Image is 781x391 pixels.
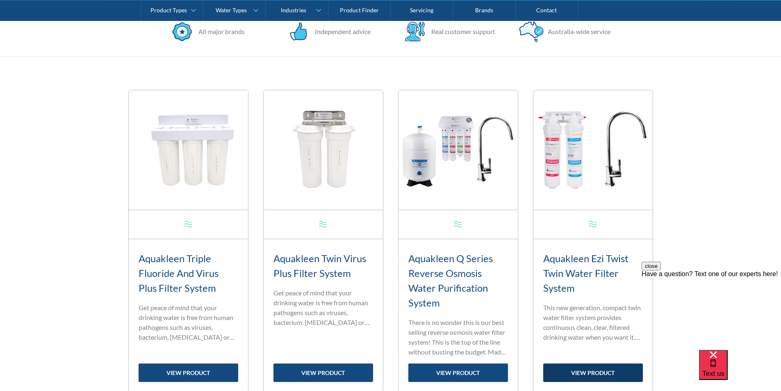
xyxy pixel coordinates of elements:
div: Real customer support [427,27,495,37]
p: Get peace of mind that your drinking water is free from human pathogens such as viruses, bacteriu... [273,288,373,327]
img: Aquakleen Ezi Twist Twin Water Filter System [533,90,653,210]
img: Aquakleen Twin Virus Plus Filter System [264,90,383,210]
div: Water Types [216,7,247,14]
iframe: podium webchat widget bubble [699,350,781,391]
h3: Aquakleen Triple Fluoride And Virus Plus Filter System [139,251,238,295]
div: Product Types [150,7,187,14]
p: There is no wonder this is our best selling reverse osmosis water filter system! This is the top ... [408,318,508,357]
a: view product [273,364,373,382]
img: Aquakleen Triple Fluoride And Virus Plus Filter System [129,90,248,210]
a: view product [139,364,238,382]
h3: Aquakleen Q Series Reverse Osmosis Water Purification System [408,251,508,310]
h3: Aquakleen Twin Virus Plus Filter System [273,251,373,281]
div: Independent advice [311,27,371,37]
a: view product [408,364,508,382]
p: This new generation, compact twin water filter system provides continuous clean, clear, filtered ... [543,303,643,342]
iframe: podium webchat widget prompt [642,262,781,360]
h3: Aquakleen Ezi Twist Twin Water Filter System [543,251,643,295]
p: Get peace of mind that your drinking water is free from human pathogens such as viruses, bacteriu... [139,303,238,342]
div: All major brands [194,27,245,37]
div: Industries [281,7,306,14]
img: Aquakleen Q Series Reverse Osmosis Water Purification System [398,90,518,210]
div: Australia-wide service [544,27,610,37]
a: view product [543,364,643,382]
